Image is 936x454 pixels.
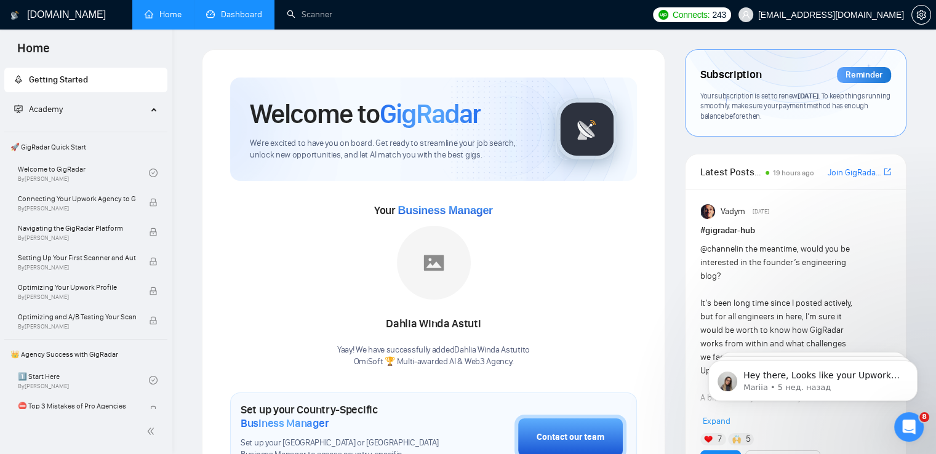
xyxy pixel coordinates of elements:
span: lock [149,257,158,266]
iframe: Intercom notifications сообщение [690,335,936,421]
span: Optimizing Your Upwork Profile [18,281,136,293]
span: Your subscription is set to renew . To keep things running smoothly, make sure your payment metho... [700,91,890,121]
span: GigRadar [380,97,481,130]
iframe: Intercom live chat [894,412,924,442]
span: Academy [14,104,63,114]
span: fund-projection-screen [14,105,23,113]
span: Home [7,39,60,65]
span: ⛔ Top 3 Mistakes of Pro Agencies [18,400,136,412]
h1: Welcome to [250,97,481,130]
div: Contact our team [537,431,604,444]
span: 🚀 GigRadar Quick Start [6,135,166,159]
span: lock [149,287,158,295]
div: Dahlia Winda Astuti [337,314,530,335]
a: Welcome to GigRadarBy[PERSON_NAME] [18,159,149,186]
span: Getting Started [29,74,88,85]
span: [DATE] [753,206,769,217]
img: 🙌 [732,435,741,444]
span: Expand [703,416,730,426]
span: Academy [29,104,63,114]
span: Business Manager [241,416,329,430]
span: check-circle [149,376,158,384]
h1: # gigradar-hub [700,224,891,237]
img: ❤️ [704,435,713,444]
a: Join GigRadar Slack Community [828,166,881,180]
span: lock [149,198,158,207]
span: user [742,10,750,19]
a: dashboardDashboard [206,9,262,20]
p: Message from Mariia, sent 5 нед. назад [54,47,212,58]
span: export [884,167,891,177]
span: 243 [712,8,726,22]
span: Connecting Your Upwork Agency to GigRadar [18,193,136,205]
span: Optimizing and A/B Testing Your Scanner for Better Results [18,311,136,323]
img: gigradar-logo.png [556,98,618,160]
span: By [PERSON_NAME] [18,264,136,271]
li: Getting Started [4,68,167,92]
span: Vadym [720,205,745,218]
span: We're excited to have you on board. Get ready to streamline your job search, unlock new opportuni... [250,138,536,161]
span: lock [149,228,158,236]
span: Subscription [700,65,761,86]
span: 8 [919,412,929,422]
span: Navigating the GigRadar Platform [18,222,136,234]
img: Vadym [701,204,716,219]
span: lock [149,316,158,325]
span: check-circle [149,169,158,177]
span: Business Manager [398,204,492,217]
img: logo [10,6,19,25]
span: By [PERSON_NAME] [18,293,136,301]
span: Latest Posts from the GigRadar Community [700,164,762,180]
span: 👑 Agency Success with GigRadar [6,342,166,367]
img: placeholder.png [397,226,471,300]
a: homeHome [145,9,182,20]
span: 7 [718,433,722,445]
button: setting [911,5,931,25]
span: double-left [146,425,159,437]
span: By [PERSON_NAME] [18,205,136,212]
span: lock [149,405,158,414]
span: 19 hours ago [773,169,814,177]
a: searchScanner [287,9,332,20]
p: OmiSoft 🏆 Multi-awarded AI & Web3 Agency . [337,356,530,368]
span: setting [912,10,930,20]
a: export [884,166,891,178]
span: By [PERSON_NAME] [18,323,136,330]
span: By [PERSON_NAME] [18,234,136,242]
span: rocket [14,75,23,84]
span: [DATE] [798,91,818,100]
a: 1️⃣ Start HereBy[PERSON_NAME] [18,367,149,394]
span: Hey there, Looks like your Upwork agency OmiSoft 🏆 Multi-awarded AI & Web3 Agency ran out of conn... [54,36,212,193]
span: Connects: [673,8,710,22]
span: Your [374,204,493,217]
span: @channel [700,244,737,254]
div: Reminder [837,67,891,83]
span: 5 [745,433,750,445]
span: Setting Up Your First Scanner and Auto-Bidder [18,252,136,264]
a: setting [911,10,931,20]
img: upwork-logo.png [658,10,668,20]
h1: Set up your Country-Specific [241,403,453,430]
div: Yaay! We have successfully added Dahlia Winda Astuti to [337,344,530,368]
